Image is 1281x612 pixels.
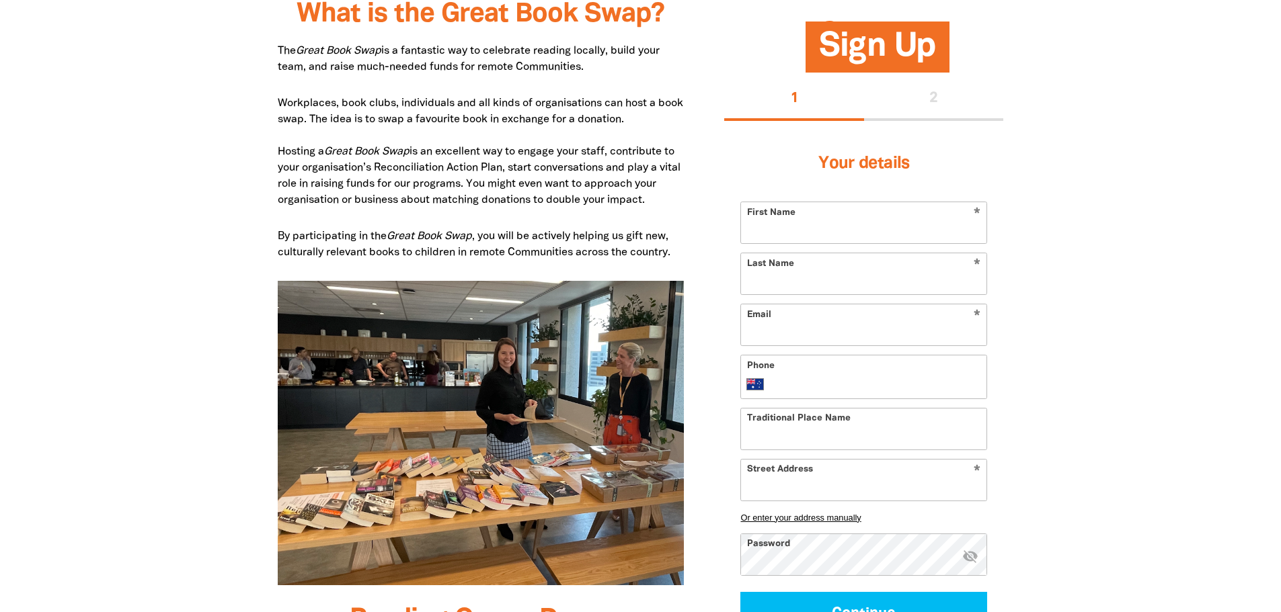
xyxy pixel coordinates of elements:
[324,147,410,157] em: Great Book Swap
[740,137,987,191] h3: Your details
[819,32,936,73] span: Sign Up
[740,512,987,522] button: Or enter your address manually
[962,548,978,564] i: Hide password
[278,43,685,75] p: The is a fantastic way to celebrate reading locally, build your team, and raise much-needed funds...
[962,548,978,566] button: visibility_off
[387,232,472,241] em: Great Book Swap
[724,78,864,121] button: Stage 1
[278,95,685,208] p: Workplaces, book clubs, individuals and all kinds of organisations can host a book swap. The idea...
[297,2,664,27] span: What is the Great Book Swap?
[296,46,381,56] em: Great Book Swap
[278,228,685,261] p: By participating in the , you will be actively helping us gift new, culturally relevant books to ...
